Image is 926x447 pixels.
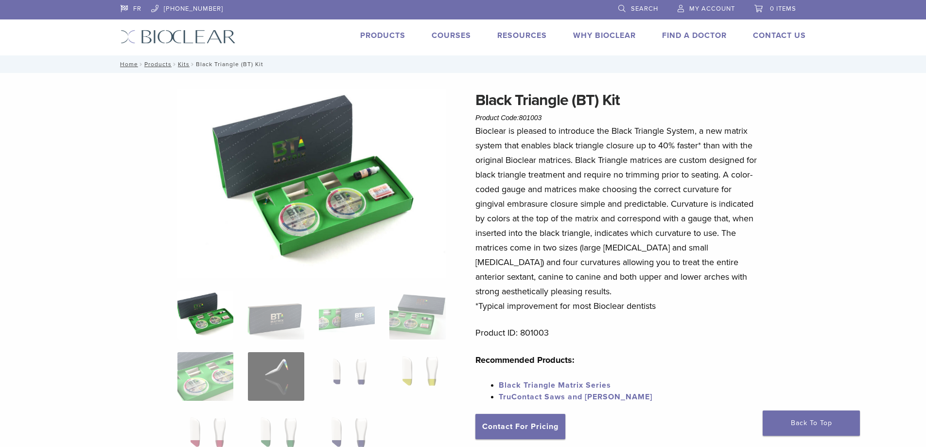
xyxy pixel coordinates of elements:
strong: Recommended Products: [475,355,575,365]
img: Black Triangle (BT) Kit - Image 5 [177,352,233,401]
span: / [138,62,144,67]
a: Resources [497,31,547,40]
h1: Black Triangle (BT) Kit [475,89,761,112]
img: Black Triangle (BT) Kit - Image 6 [248,352,304,401]
a: Products [144,61,172,68]
a: Why Bioclear [573,31,636,40]
img: Black Triangle (BT) Kit - Image 8 [389,352,445,401]
img: Black Triangle (BT) Kit - Image 4 [389,291,445,340]
img: Intro-Black-Triangle-Kit-6-Copy-e1548792917662-324x324.jpg [177,291,233,340]
a: Contact For Pricing [475,414,565,439]
a: Courses [432,31,471,40]
span: 801003 [519,114,542,122]
a: Kits [178,61,190,68]
img: Intro Black Triangle Kit-6 - Copy [177,89,446,278]
img: Black Triangle (BT) Kit - Image 2 [248,291,304,340]
span: 0 items [770,5,796,13]
p: Product ID: 801003 [475,325,761,340]
a: Back To Top [763,411,860,436]
a: Contact Us [753,31,806,40]
img: Black Triangle (BT) Kit - Image 3 [319,291,375,340]
a: Find A Doctor [662,31,727,40]
nav: Black Triangle (BT) Kit [113,55,813,73]
span: Search [631,5,658,13]
span: / [190,62,196,67]
span: Product Code: [475,114,542,122]
a: TruContact Saws and [PERSON_NAME] [499,392,652,402]
a: Products [360,31,405,40]
img: Bioclear [121,30,236,44]
p: Bioclear is pleased to introduce the Black Triangle System, a new matrix system that enables blac... [475,124,761,313]
img: Black Triangle (BT) Kit - Image 7 [319,352,375,401]
a: Black Triangle Matrix Series [499,380,611,390]
a: Home [117,61,138,68]
span: / [172,62,178,67]
span: My Account [689,5,735,13]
